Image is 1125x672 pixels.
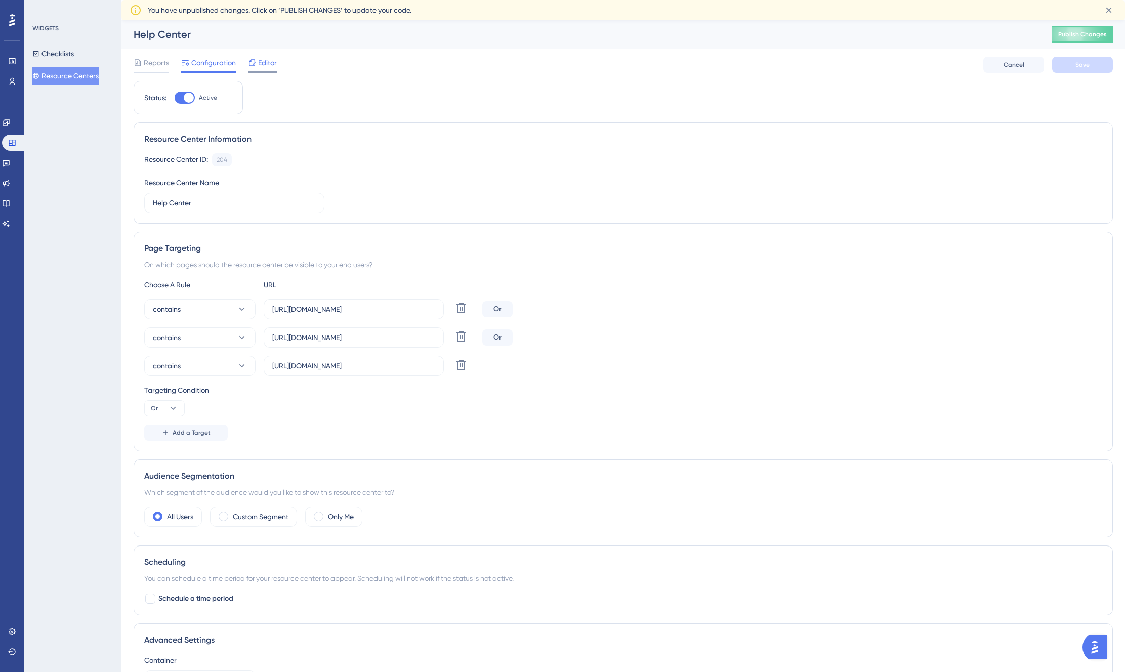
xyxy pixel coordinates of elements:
label: Custom Segment [233,511,288,523]
div: Help Center [134,27,1027,41]
div: Resource Center ID: [144,153,208,166]
input: yourwebsite.com/path [272,332,435,343]
div: Scheduling [144,556,1102,568]
span: Reports [144,57,169,69]
button: Publish Changes [1052,26,1113,43]
div: Targeting Condition [144,384,1102,396]
div: Audience Segmentation [144,470,1102,482]
div: Or [482,301,513,317]
span: Editor [258,57,277,69]
span: Save [1075,61,1090,69]
span: Publish Changes [1058,30,1107,38]
div: URL [264,279,375,291]
div: WIDGETS [32,24,59,32]
span: contains [153,360,181,372]
span: You have unpublished changes. Click on ‘PUBLISH CHANGES’ to update your code. [148,4,411,16]
span: Active [199,94,217,102]
div: Advanced Settings [144,634,1102,646]
button: Save [1052,57,1113,73]
span: Configuration [191,57,236,69]
button: Or [144,400,185,416]
input: yourwebsite.com/path [272,360,435,371]
div: You can schedule a time period for your resource center to appear. Scheduling will not work if th... [144,572,1102,584]
span: Schedule a time period [158,593,233,605]
button: Checklists [32,45,74,63]
span: Or [151,404,158,412]
div: 204 [217,156,227,164]
label: Only Me [328,511,354,523]
input: Type your Resource Center name [153,197,316,208]
div: On which pages should the resource center be visible to your end users? [144,259,1102,271]
div: Or [482,329,513,346]
span: contains [153,303,181,315]
button: Cancel [983,57,1044,73]
div: Choose A Rule [144,279,256,291]
button: Add a Target [144,425,228,441]
label: All Users [167,511,193,523]
div: Container [144,654,1102,666]
button: contains [144,299,256,319]
span: Add a Target [173,429,211,437]
button: contains [144,356,256,376]
div: Page Targeting [144,242,1102,255]
button: Resource Centers [32,67,99,85]
span: contains [153,331,181,344]
button: contains [144,327,256,348]
span: Cancel [1004,61,1024,69]
div: Resource Center Information [144,133,1102,145]
input: yourwebsite.com/path [272,304,435,315]
div: Which segment of the audience would you like to show this resource center to? [144,486,1102,498]
div: Status: [144,92,166,104]
div: Resource Center Name [144,177,219,189]
iframe: UserGuiding AI Assistant Launcher [1082,632,1113,662]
